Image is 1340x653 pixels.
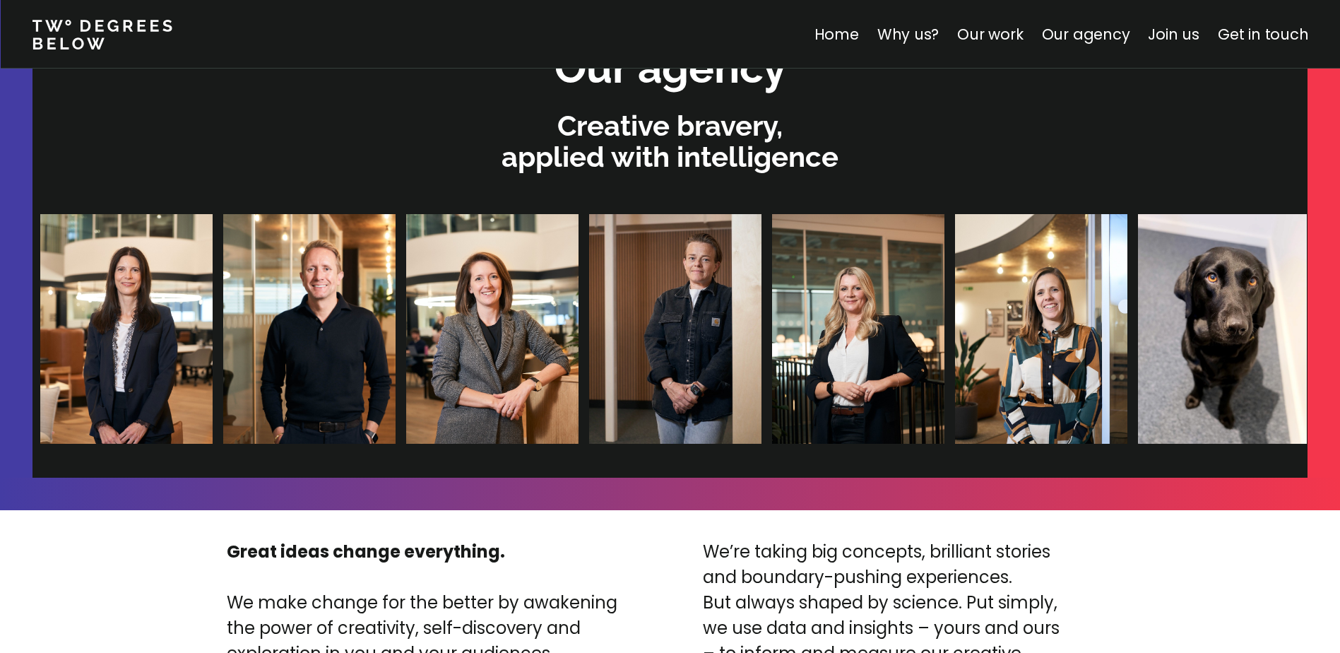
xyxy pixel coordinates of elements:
[1041,24,1129,45] a: Our agency
[405,214,578,444] img: Gemma
[40,110,1300,172] p: Creative bravery, applied with intelligence
[814,24,858,45] a: Home
[771,214,944,444] img: Halina
[957,24,1023,45] a: Our work
[40,214,212,444] img: Clare
[227,540,505,563] strong: Great ideas change everything.
[877,24,939,45] a: Why us?
[1218,24,1308,45] a: Get in touch
[588,214,761,444] img: Dani
[954,214,1127,444] img: Lizzie
[1148,24,1199,45] a: Join us
[223,214,395,444] img: James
